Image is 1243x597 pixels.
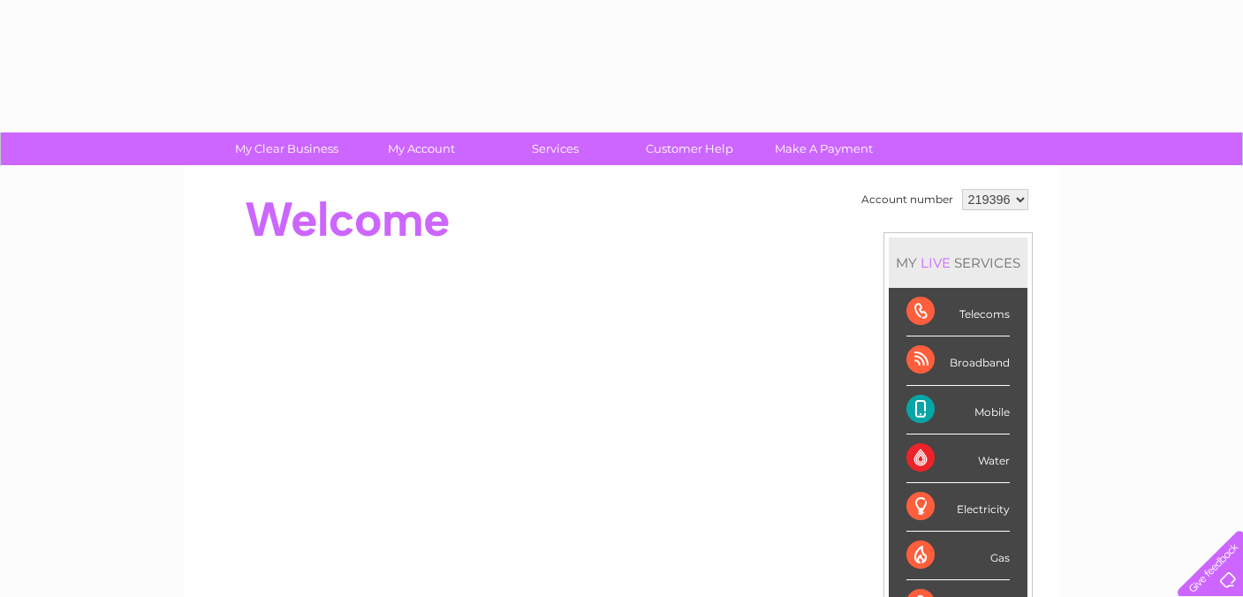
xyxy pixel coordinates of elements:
div: Electricity [906,483,1010,532]
div: LIVE [917,254,954,271]
td: Account number [857,185,958,215]
div: Gas [906,532,1010,580]
a: Make A Payment [751,132,897,165]
div: Mobile [906,386,1010,435]
a: Services [482,132,628,165]
div: MY SERVICES [889,238,1027,288]
a: Customer Help [617,132,762,165]
div: Telecoms [906,288,1010,336]
div: Broadband [906,336,1010,385]
a: My Clear Business [214,132,360,165]
div: Water [906,435,1010,483]
a: My Account [348,132,494,165]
